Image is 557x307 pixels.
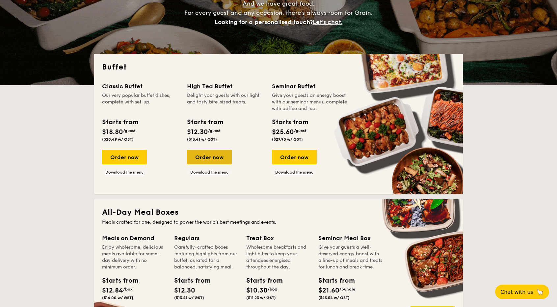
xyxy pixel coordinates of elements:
[272,128,294,136] span: $25.60
[294,128,306,133] span: /guest
[187,150,232,164] div: Order now
[102,295,133,300] span: ($14.00 w/ GST)
[102,62,455,72] h2: Buffet
[123,128,136,133] span: /guest
[187,137,217,142] span: ($13.41 w/ GST)
[272,82,349,91] div: Seminar Buffet
[500,289,533,295] span: Chat with us
[102,117,138,127] div: Starts from
[318,287,339,294] span: $21.60
[174,295,204,300] span: ($13.41 w/ GST)
[495,285,549,299] button: Chat with us🦙
[187,170,232,175] a: Download the menu
[174,287,195,294] span: $12.30
[102,244,166,270] div: Enjoy wholesome, delicious meals available for same-day delivery with no minimum order.
[102,82,179,91] div: Classic Buffet
[215,18,313,26] span: Looking for a personalised touch?
[187,128,208,136] span: $12.30
[174,234,238,243] div: Regulars
[102,128,123,136] span: $18.80
[318,244,383,270] div: Give your guests a well-deserved energy boost with a line-up of meals and treats for lunch and br...
[187,92,264,112] div: Delight your guests with our light and tasty bite-sized treats.
[246,234,310,243] div: Treat Box
[174,276,204,286] div: Starts from
[102,276,132,286] div: Starts from
[318,295,350,300] span: ($23.54 w/ GST)
[272,117,308,127] div: Starts from
[187,82,264,91] div: High Tea Buffet
[187,117,223,127] div: Starts from
[246,287,268,294] span: $10.30
[102,287,123,294] span: $12.84
[339,287,355,292] span: /bundle
[174,244,238,270] div: Carefully-crafted boxes featuring highlights from our buffet, curated for a balanced, satisfying ...
[246,244,310,270] div: Wholesome breakfasts and light bites to keep your attendees energised throughout the day.
[246,295,276,300] span: ($11.23 w/ GST)
[272,150,317,164] div: Order now
[313,18,343,26] span: Let's chat.
[123,287,133,292] span: /box
[318,276,348,286] div: Starts from
[272,137,303,142] span: ($27.90 w/ GST)
[272,170,317,175] a: Download the menu
[268,287,277,292] span: /box
[246,276,276,286] div: Starts from
[102,219,455,226] div: Meals crafted for one, designed to power the world's best meetings and events.
[102,92,179,112] div: Our very popular buffet dishes, complete with set-up.
[102,207,455,218] h2: All-Day Meal Boxes
[102,170,147,175] a: Download the menu
[102,137,134,142] span: ($20.49 w/ GST)
[102,150,147,164] div: Order now
[102,234,166,243] div: Meals on Demand
[208,128,221,133] span: /guest
[536,288,544,296] span: 🦙
[272,92,349,112] div: Give your guests an energy boost with our seminar menus, complete with coffee and tea.
[318,234,383,243] div: Seminar Meal Box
